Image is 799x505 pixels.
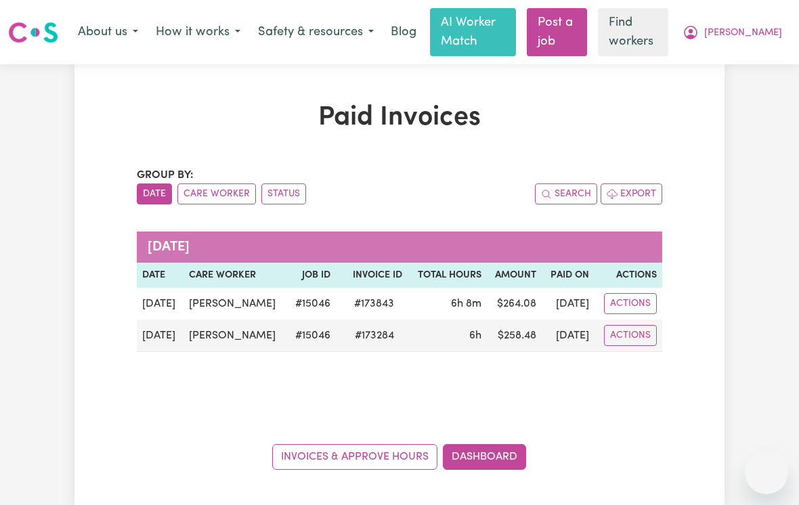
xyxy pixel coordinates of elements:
button: About us [69,18,147,47]
span: # 173843 [346,296,402,312]
td: # 15046 [287,288,336,320]
button: Actions [604,293,657,314]
th: Actions [595,263,662,288]
button: sort invoices by paid status [261,183,306,204]
button: sort invoices by date [137,183,172,204]
a: AI Worker Match [430,8,516,56]
span: [PERSON_NAME] [704,26,782,41]
a: Dashboard [443,444,526,470]
iframe: Button to launch messaging window [745,451,788,494]
a: Invoices & Approve Hours [272,444,437,470]
a: Find workers [598,8,668,56]
span: # 173284 [347,328,402,344]
button: sort invoices by care worker [177,183,256,204]
h1: Paid Invoices [137,102,662,135]
th: Invoice ID [336,263,407,288]
td: [PERSON_NAME] [183,288,287,320]
td: [DATE] [542,288,595,320]
td: # 15046 [287,320,336,352]
button: My Account [674,18,791,47]
button: Export [601,183,662,204]
th: Date [137,263,183,288]
th: Paid On [542,263,595,288]
th: Total Hours [408,263,487,288]
a: Post a job [527,8,587,56]
button: How it works [147,18,249,47]
td: [DATE] [137,288,183,320]
td: [PERSON_NAME] [183,320,287,352]
button: Safety & resources [249,18,383,47]
td: [DATE] [137,320,183,352]
img: Careseekers logo [8,20,58,45]
caption: [DATE] [137,232,662,263]
td: [DATE] [542,320,595,352]
th: Job ID [287,263,336,288]
span: 6 hours 8 minutes [451,299,481,309]
td: $ 264.08 [487,288,542,320]
th: Care Worker [183,263,287,288]
td: $ 258.48 [487,320,542,352]
button: Search [535,183,597,204]
span: 6 hours [469,330,481,341]
a: Careseekers logo [8,17,58,48]
a: Blog [383,18,425,47]
span: Group by: [137,170,194,181]
th: Amount [487,263,542,288]
button: Actions [604,325,657,346]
